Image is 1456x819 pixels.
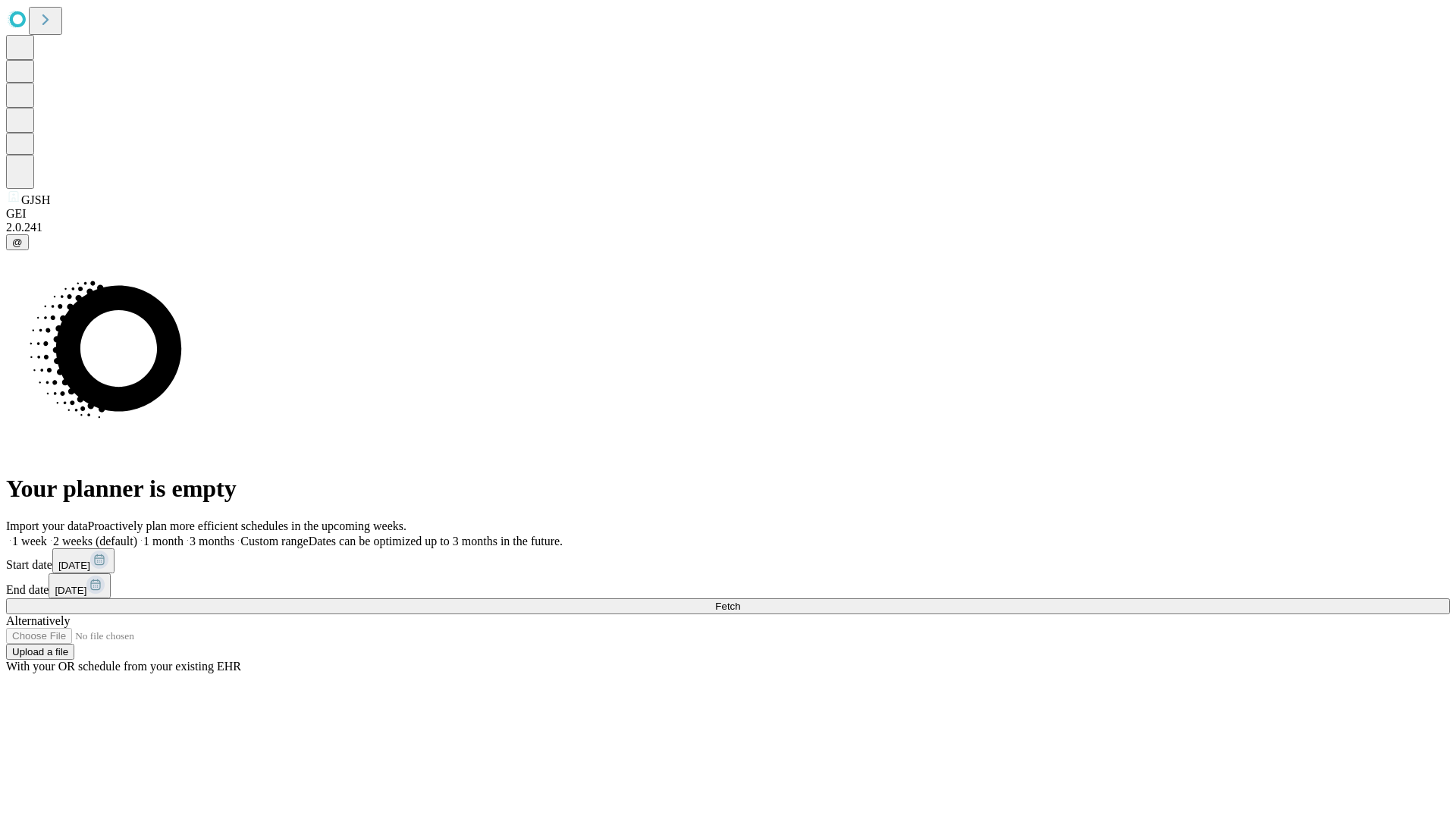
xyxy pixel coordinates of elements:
button: Upload a file [6,644,74,660]
button: Fetch [6,598,1450,614]
span: 1 month [143,535,184,548]
span: Custom range [240,535,308,548]
div: Start date [6,548,1450,573]
button: [DATE] [49,573,111,598]
span: With your OR schedule from your existing EHR [6,660,241,673]
span: 2 weeks (default) [53,535,137,548]
span: Import your data [6,519,88,532]
span: GJSH [21,193,50,206]
span: @ [12,237,23,248]
span: [DATE] [55,585,86,596]
span: 3 months [190,535,234,548]
span: 1 week [12,535,47,548]
span: [DATE] [58,560,90,571]
span: Alternatively [6,614,70,627]
span: Proactively plan more efficient schedules in the upcoming weeks. [88,519,406,532]
div: End date [6,573,1450,598]
button: @ [6,234,29,250]
span: Dates can be optimized up to 3 months in the future. [309,535,563,548]
button: [DATE] [52,548,115,573]
div: 2.0.241 [6,221,1450,234]
div: GEI [6,207,1450,221]
h1: Your planner is empty [6,475,1450,503]
span: Fetch [715,601,740,612]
